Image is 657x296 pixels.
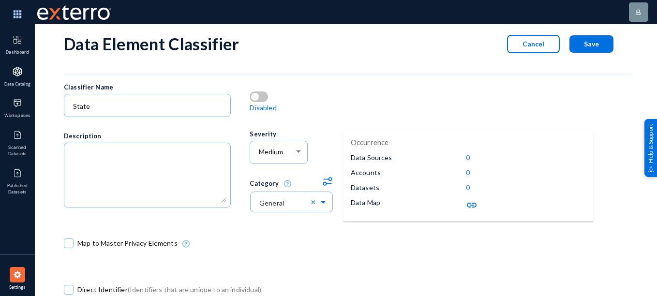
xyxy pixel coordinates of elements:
[128,285,261,294] span: (Identifiers that are unique to an individual)
[466,167,470,178] p: 0
[64,83,249,92] div: Classifier Name
[584,40,599,48] span: Save
[351,167,381,178] p: Accounts
[523,40,544,48] span: Cancel
[636,6,641,18] div: b
[13,130,22,140] img: icon-published.svg
[351,197,380,207] p: Data Map
[259,148,283,156] span: Medium
[2,81,33,88] span: Data Catalog
[351,152,392,163] p: Data Sources
[2,145,33,158] span: Scanned Datasets
[636,7,641,16] span: b
[2,113,33,119] span: Workspaces
[351,137,389,148] p: Occurrence
[64,34,239,54] div: Data Element Classifier
[35,2,110,22] span: Exterro
[13,168,22,178] img: icon-published.svg
[250,130,333,139] div: Severity
[2,183,33,196] span: Published Datasets
[2,284,33,291] span: Settings
[644,119,657,177] div: Help & Support
[466,182,470,192] p: 0
[2,49,33,56] span: Dashboard
[250,103,276,113] p: Disabled
[37,5,111,20] img: exterro-work-mark.svg
[466,152,470,163] p: 0
[3,4,32,25] img: app launcher
[13,67,22,76] img: icon-applications.svg
[648,166,654,172] img: help_support.svg
[13,35,22,44] img: icon-dashboard.svg
[13,270,22,280] img: icon-settings.svg
[13,98,22,108] img: icon-workspace.svg
[73,102,226,111] input: Name
[77,236,178,251] span: Map to Master Privacy Elements
[311,197,319,206] span: Clear all
[250,179,291,187] span: Category
[351,182,379,192] p: Datasets
[507,35,560,53] button: Cancel
[466,199,478,211] mat-icon: link
[64,132,249,141] div: Description
[569,35,613,53] button: Save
